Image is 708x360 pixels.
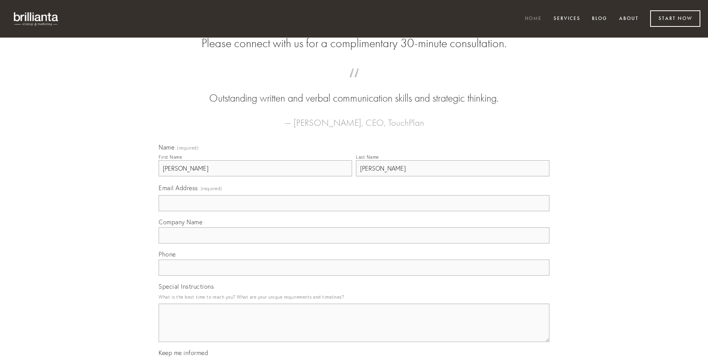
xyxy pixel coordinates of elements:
[356,154,379,160] div: Last Name
[171,106,537,130] figcaption: — [PERSON_NAME], CEO, TouchPlan
[520,13,547,25] a: Home
[614,13,644,25] a: About
[650,10,700,27] a: Start Now
[159,36,549,51] h2: Please connect with us for a complimentary 30-minute consultation.
[201,183,222,194] span: (required)
[171,76,537,91] span: “
[587,13,612,25] a: Blog
[159,184,198,192] span: Email Address
[159,218,202,226] span: Company Name
[159,283,214,290] span: Special Instructions
[159,349,208,357] span: Keep me informed
[159,250,176,258] span: Phone
[159,143,174,151] span: Name
[177,146,198,150] span: (required)
[549,13,585,25] a: Services
[8,8,65,30] img: brillianta - research, strategy, marketing
[159,292,549,302] p: What is the best time to reach you? What are your unique requirements and timelines?
[171,76,537,106] blockquote: Outstanding written and verbal communication skills and strategic thinking.
[159,154,182,160] div: First Name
